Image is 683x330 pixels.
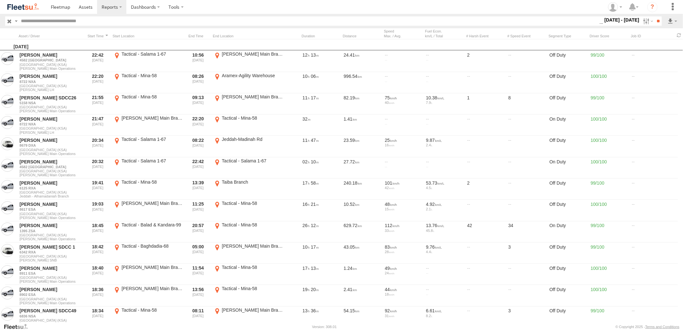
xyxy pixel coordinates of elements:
[20,233,82,237] span: [GEOGRAPHIC_DATA] (KSA)
[113,222,183,242] label: Click to View Event Location
[1,52,14,65] a: View Asset in Asset Management
[507,307,546,327] div: 3
[590,115,628,135] div: 100/100
[466,222,505,242] div: 42
[20,148,82,152] span: [GEOGRAPHIC_DATA] (KSA)
[20,88,82,92] span: Filter Results to this Group
[86,286,110,306] div: Entered prior to selected date range
[303,116,311,122] span: 32
[222,286,283,291] div: Tactical - Mina-58
[426,137,463,143] div: 9.87
[426,186,463,190] div: 4.5
[213,243,284,263] label: Click to View Event Location
[343,307,381,327] div: 54.15
[631,34,669,38] div: Job ID
[311,95,319,100] span: 17
[590,73,628,93] div: 100/100
[549,222,587,242] div: On Duty
[86,243,110,263] div: Entered prior to selected date range
[222,200,283,206] div: Tactical - Mina-58
[122,264,182,270] div: [PERSON_NAME] Main Branch 2
[20,292,82,297] a: 8902 ESA
[222,73,283,78] div: Aramex-Agility Warehouse
[213,115,284,135] label: Click to View Event Location
[222,115,283,121] div: Tactical - Mina-58
[303,95,310,100] span: 11
[213,136,284,156] label: Click to View Event Location
[20,254,82,258] span: [GEOGRAPHIC_DATA] (KSA)
[20,301,82,305] span: Filter Results to this Group
[303,52,310,58] span: 12
[20,79,82,84] a: 8722 NXA
[186,73,210,93] div: Exited after selected date range
[426,101,463,105] div: 7.9
[222,179,283,185] div: Taiba Branch
[222,222,283,228] div: Tactical - Mina-58
[186,115,210,135] div: Exited after selected date range
[213,307,284,327] label: Click to View Event Location
[385,101,422,105] div: 40
[343,158,381,178] div: 27.72
[549,115,587,135] div: On Duty
[385,229,422,233] div: 33
[590,243,628,263] div: 99/100
[311,266,319,271] span: 13
[113,286,183,306] label: Click to View Event Location
[426,244,463,250] div: 9.76
[311,180,319,186] span: 58
[20,271,82,276] a: 8911 ESA
[113,179,183,199] label: Click to View Event Location
[20,143,82,148] a: 8679 DXA
[213,286,284,306] label: Click to View Event Location
[590,179,628,199] div: 99/100
[385,244,422,250] div: 83
[20,322,82,326] span: Filter Results to this Group
[222,136,283,142] div: Jeddah-Madinah Rd
[20,109,82,113] span: Filter Results to this Group
[6,3,40,11] img: fleetsu-logo-horizontal.svg
[213,51,284,71] label: Click to View Event Location
[1,287,14,299] a: View Asset in Asset Management
[590,51,628,71] div: 99/100
[86,307,110,327] div: Entered prior to selected date range
[113,136,183,156] label: Click to View Event Location
[507,243,546,263] div: 3
[20,186,82,190] a: 6125 RXA
[20,216,82,220] span: Filter Results to this Group
[113,51,183,71] label: Click to View Event Location
[86,264,110,284] div: Entered prior to selected date range
[385,180,422,186] div: 101
[113,73,183,93] label: Click to View Event Location
[20,159,82,165] a: [PERSON_NAME]
[426,229,463,233] div: 45.8
[20,63,82,67] span: [GEOGRAPHIC_DATA] (KSA)
[86,94,110,114] div: Entered prior to selected date range
[122,51,182,57] div: Tactical - Salama 1-67
[311,244,319,250] span: 17
[20,101,82,105] a: 5158 NSA
[122,115,182,121] div: [PERSON_NAME] Main Branch 2
[113,243,183,263] label: Click to View Event Location
[4,324,33,330] a: Visit our Website
[343,51,381,71] div: 24.41
[222,243,283,249] div: [PERSON_NAME] Main Branch 2
[590,222,628,242] div: 99/100
[426,308,463,314] div: 6.61
[641,16,654,26] label: Search Filter Options
[647,2,658,12] i: ?
[303,287,310,292] span: 19
[549,136,587,156] div: Off Duty
[20,314,82,318] a: 6836 NSA
[343,200,381,220] div: 10.52
[303,266,310,271] span: 17
[312,325,337,329] div: Version: 308.01
[507,222,546,242] div: 34
[549,286,587,306] div: Off Duty
[213,264,284,284] label: Click to View Event Location
[20,58,82,62] a: 4582 [GEOGRAPHIC_DATA]
[385,137,422,143] div: 25
[303,244,310,250] span: 10
[20,223,82,228] a: [PERSON_NAME]
[122,222,182,228] div: Tactical - Balad & Kandara-99
[466,94,505,114] div: 1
